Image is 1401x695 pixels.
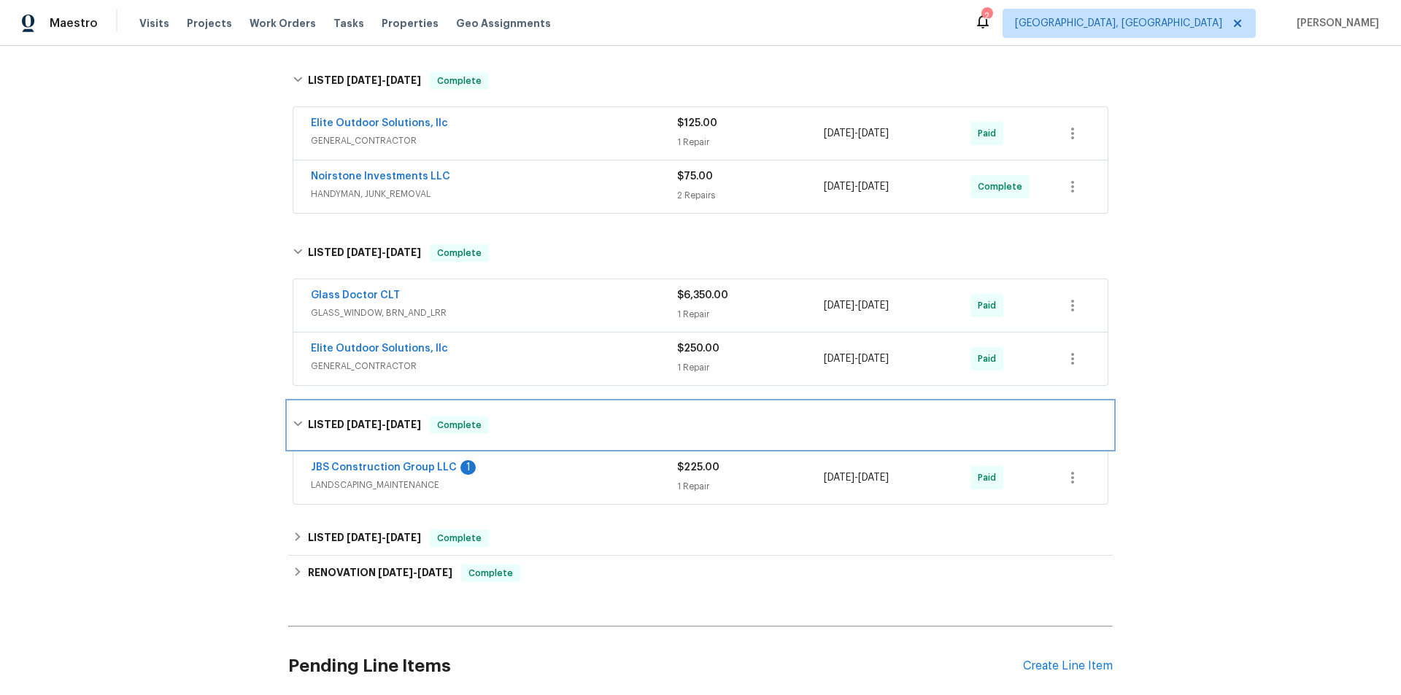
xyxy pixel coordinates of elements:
span: [DATE] [858,182,889,192]
span: [DATE] [824,473,854,483]
span: - [824,298,889,313]
span: [DATE] [347,75,382,85]
span: [DATE] [386,419,421,430]
div: 1 Repair [677,479,824,494]
span: $125.00 [677,118,717,128]
span: - [347,247,421,257]
span: [DATE] [858,128,889,139]
span: - [347,75,421,85]
span: Complete [431,418,487,432]
span: [DATE] [347,247,382,257]
span: Complete [463,566,519,581]
a: Elite Outdoor Solutions, llc [311,118,448,128]
h6: RENOVATION [308,564,452,582]
span: - [824,179,889,194]
span: [PERSON_NAME] [1291,16,1379,31]
div: LISTED [DATE]-[DATE]Complete [288,402,1113,449]
div: 1 Repair [677,135,824,150]
span: [DATE] [386,532,421,543]
span: [DATE] [824,300,854,311]
span: - [824,126,889,141]
span: Properties [382,16,439,31]
span: Paid [978,298,1002,313]
span: Complete [431,531,487,545]
span: [DATE] [824,354,854,364]
span: [DATE] [824,182,854,192]
span: [GEOGRAPHIC_DATA], [GEOGRAPHIC_DATA] [1015,16,1222,31]
span: Geo Assignments [456,16,551,31]
span: Paid [978,126,1002,141]
span: [DATE] [347,419,382,430]
span: Complete [978,179,1028,194]
span: [DATE] [858,300,889,311]
div: 2 [981,9,992,23]
span: Projects [187,16,232,31]
span: Maestro [50,16,98,31]
span: - [347,532,421,543]
div: 2 Repairs [677,188,824,203]
a: Glass Doctor CLT [311,290,400,300]
h6: LISTED [308,244,421,262]
span: GENERAL_CONTRACTOR [311,133,677,148]
span: $250.00 [677,343,719,354]
div: 1 Repair [677,307,824,322]
div: LISTED [DATE]-[DATE]Complete [288,58,1113,104]
h6: LISTED [308,72,421,90]
span: [DATE] [347,532,382,543]
span: Paid [978,470,1002,485]
span: Visits [139,16,169,31]
span: HANDYMAN, JUNK_REMOVAL [311,187,677,201]
span: Complete [431,246,487,260]
span: GLASS_WINDOW, BRN_AND_LRR [311,306,677,320]
a: Elite Outdoor Solutions, llc [311,343,448,354]
span: - [347,419,421,430]
span: Tasks [333,18,364,28]
h6: LISTED [308,416,421,434]
div: LISTED [DATE]-[DATE]Complete [288,230,1113,276]
span: [DATE] [386,247,421,257]
span: $225.00 [677,462,719,473]
span: Work Orders [250,16,316,31]
div: RENOVATION [DATE]-[DATE]Complete [288,556,1113,591]
span: [DATE] [417,567,452,578]
span: - [378,567,452,578]
span: LANDSCAPING_MAINTENANCE [311,478,677,492]
span: [DATE] [386,75,421,85]
div: 1 Repair [677,360,824,375]
a: JBS Construction Group LLC [311,462,457,473]
span: $6,350.00 [677,290,728,300]
span: Paid [978,352,1002,366]
div: 1 [460,460,476,475]
span: [DATE] [824,128,854,139]
span: $75.00 [677,171,713,182]
span: [DATE] [858,473,889,483]
span: - [824,352,889,366]
span: [DATE] [858,354,889,364]
span: - [824,470,889,485]
span: Complete [431,74,487,88]
div: Create Line Item [1023,659,1113,673]
h6: LISTED [308,529,421,547]
span: [DATE] [378,567,413,578]
span: GENERAL_CONTRACTOR [311,359,677,373]
div: LISTED [DATE]-[DATE]Complete [288,521,1113,556]
a: Noirstone Investments LLC [311,171,450,182]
